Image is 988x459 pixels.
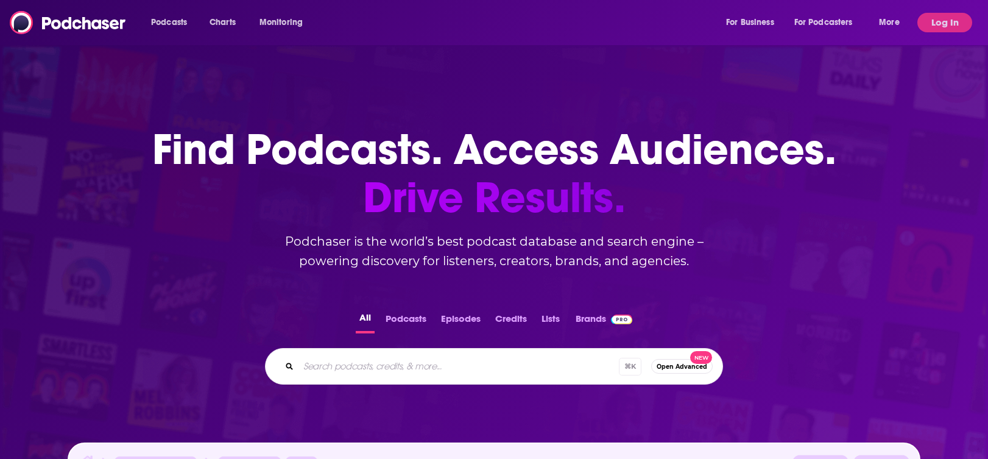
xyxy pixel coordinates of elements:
img: Podchaser Pro [611,315,632,324]
span: For Podcasters [794,14,853,31]
button: open menu [786,13,870,32]
button: Podcasts [382,310,430,333]
button: open menu [870,13,915,32]
button: Open AdvancedNew [651,359,713,374]
h2: Podchaser is the world’s best podcast database and search engine – powering discovery for listene... [250,232,738,271]
button: Episodes [437,310,484,333]
h1: Find Podcasts. Access Audiences. [152,126,836,222]
button: Credits [492,310,531,333]
button: open menu [251,13,319,32]
span: Monitoring [259,14,303,31]
span: For Business [726,14,774,31]
input: Search podcasts, credits, & more... [298,357,619,376]
div: Search podcasts, credits, & more... [265,348,723,385]
a: Charts [202,13,243,32]
span: Podcasts [151,14,187,31]
span: New [690,351,712,364]
a: BrandsPodchaser Pro [576,310,632,333]
button: open menu [143,13,203,32]
span: More [879,14,900,31]
button: All [356,310,375,333]
span: Drive Results. [152,174,836,222]
button: Lists [538,310,563,333]
button: open menu [718,13,789,32]
span: Charts [210,14,236,31]
button: Log In [917,13,972,32]
span: Open Advanced [657,363,707,370]
span: ⌘ K [619,358,641,375]
img: Podchaser - Follow, Share and Rate Podcasts [10,11,127,34]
